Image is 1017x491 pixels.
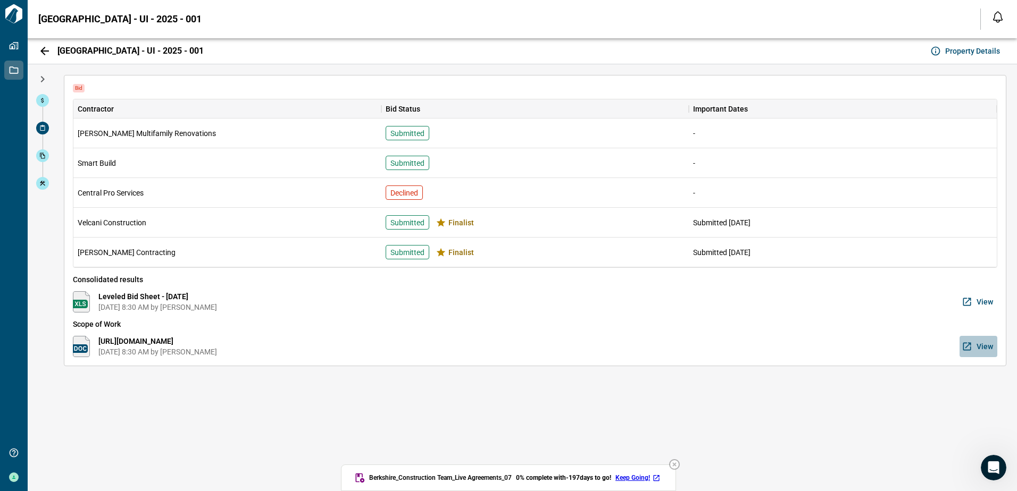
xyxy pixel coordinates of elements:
[73,319,997,329] span: Scope of Work
[928,43,1004,60] button: Property Details
[98,302,217,312] span: [DATE] 8:30 AM by [PERSON_NAME]
[78,217,146,228] span: Velcani Construction
[381,99,689,118] div: Bid Status
[98,291,217,302] span: Leveled Bid Sheet - [DATE]
[386,245,429,259] div: Submitted
[78,99,114,118] div: Contractor
[78,128,216,139] span: [PERSON_NAME] Multifamily Renovations
[78,247,176,258] span: [PERSON_NAME] Contracting
[615,473,663,482] a: Keep Going!
[989,9,1006,26] button: Open notification feed
[945,46,1000,56] span: Property Details
[386,99,420,118] div: Bid Status
[57,46,204,56] span: [GEOGRAPHIC_DATA] - UI - 2025 - 001
[448,247,474,258] span: Finalist
[73,336,90,357] img: https://docs.google.com/document/d/1KJnjbb3Mljui3NbwkmIZSkgtvwuIB-hUvnMVDWNdQoA
[693,129,695,138] span: -
[78,188,144,198] span: Central Pro Services
[448,217,474,228] span: Finalist
[981,455,1006,480] iframe: Intercom live chat
[689,99,997,118] div: Important Dates
[369,473,512,482] span: Berkshire_Construction Team_Live Agreements_07
[977,297,993,307] span: View
[38,14,202,24] span: [GEOGRAPHIC_DATA] - UI - 2025 - 001
[386,185,423,200] div: Declined
[73,99,381,118] div: Contractor
[960,336,997,357] button: View
[693,99,748,118] div: Important Dates
[386,215,429,230] div: Submitted
[977,341,993,352] span: View
[73,274,997,285] span: Consolidated results
[386,156,429,170] div: Submitted
[960,291,997,312] button: View
[98,336,217,346] span: [URL][DOMAIN_NAME]
[98,346,217,357] span: [DATE] 8:30 AM by [PERSON_NAME]
[73,291,90,312] img: https://docs.google.com/spreadsheets/d/1FJVo0JBGPsqRHyk2PLOIO3l1dm4IcoH5nUVRLwbdWLg
[386,126,429,140] div: Submitted
[78,158,116,168] span: Smart Build
[693,189,695,197] span: -
[693,218,751,227] span: Submitted [DATE]
[693,159,695,167] span: -
[516,473,611,482] span: 0 % complete with -197 days to go!
[693,248,751,257] span: Submitted [DATE]
[73,84,85,92] span: Bid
